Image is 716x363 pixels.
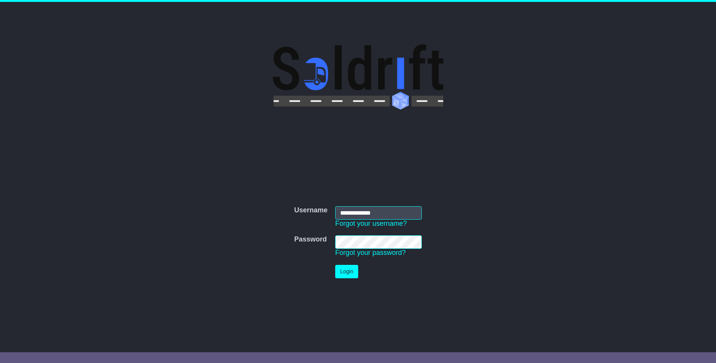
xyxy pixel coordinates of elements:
a: Forgot your username? [335,220,407,227]
label: Password [294,235,327,244]
button: Login [335,265,358,278]
label: Username [294,206,328,215]
img: Soldrift Pty Ltd [273,44,443,110]
a: Forgot your password? [335,249,406,256]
